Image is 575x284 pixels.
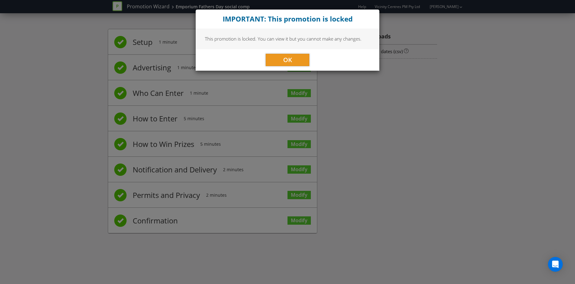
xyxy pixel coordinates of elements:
[266,54,309,66] button: OK
[196,29,379,49] div: This promotion is locked. You can view it but you cannot make any changes.
[223,14,353,24] strong: IMPORTANT: This promotion is locked
[548,257,563,272] div: Open Intercom Messenger
[283,56,292,64] span: OK
[196,10,379,29] div: Close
